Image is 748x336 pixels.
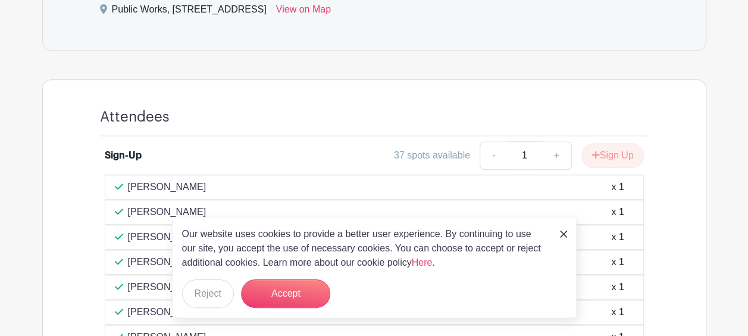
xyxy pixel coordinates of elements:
[128,205,206,219] p: [PERSON_NAME]
[611,255,624,269] div: x 1
[128,230,206,244] p: [PERSON_NAME]
[276,2,331,21] a: View on Map
[542,141,571,170] a: +
[105,148,142,163] div: Sign-Up
[241,279,330,308] button: Accept
[412,257,433,267] a: Here
[394,148,470,163] div: 37 spots available
[182,279,234,308] button: Reject
[182,227,547,270] p: Our website uses cookies to provide a better user experience. By continuing to use our site, you ...
[611,180,624,194] div: x 1
[480,141,507,170] a: -
[128,305,206,319] p: [PERSON_NAME]
[611,280,624,294] div: x 1
[581,143,644,168] button: Sign Up
[128,255,206,269] p: [PERSON_NAME]
[560,231,567,238] img: close_button-5f87c8562297e5c2d7936805f587ecaba9071eb48480494691a3f1689db116b3.svg
[611,205,624,219] div: x 1
[128,280,306,294] p: [PERSON_NAME] Van [PERSON_NAME]
[611,305,624,319] div: x 1
[611,230,624,244] div: x 1
[112,2,267,21] div: Public Works, [STREET_ADDRESS]
[100,108,170,126] h4: Attendees
[128,180,206,194] p: [PERSON_NAME]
